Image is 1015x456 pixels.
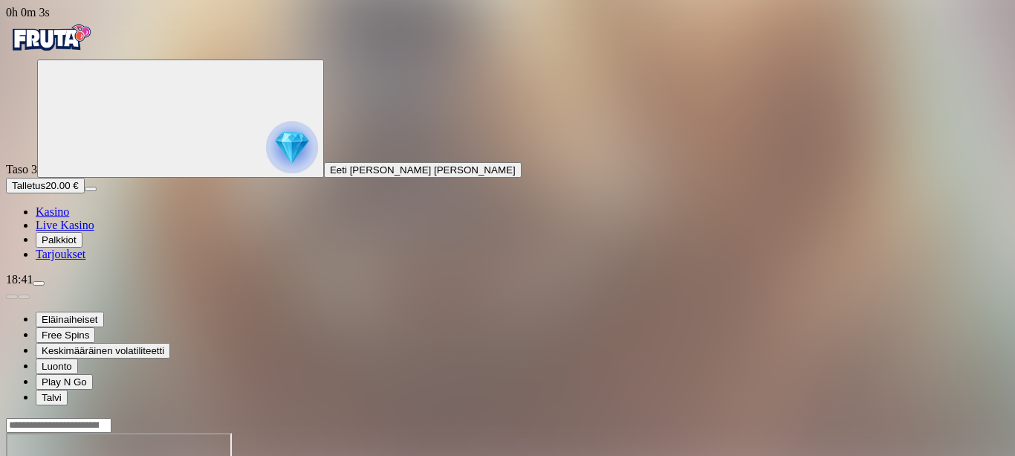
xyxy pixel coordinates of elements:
button: Keskimääräinen volatiliteetti [36,343,170,359]
input: Search [6,418,111,433]
span: user session time [6,6,50,19]
span: Live Kasino [36,219,94,231]
button: Eeti [PERSON_NAME] [PERSON_NAME] [324,162,522,178]
button: menu [85,187,97,191]
span: Talvi [42,392,62,403]
span: Eeti [PERSON_NAME] [PERSON_NAME] [330,164,516,176]
a: poker-chip iconLive Kasino [36,219,94,231]
button: menu [33,281,45,286]
button: Luonto [36,359,78,374]
button: Eläinaiheiset [36,312,104,327]
button: Talvi [36,390,68,405]
span: Free Spins [42,330,89,341]
button: Play N Go [36,374,93,390]
span: Palkkiot [42,234,77,245]
a: diamond iconKasino [36,205,69,218]
span: Eläinaiheiset [42,314,98,325]
span: Play N Go [42,376,87,388]
img: reward progress [266,121,318,173]
button: reward progress [37,60,324,178]
span: Kasino [36,205,69,218]
span: Talletus [12,180,45,191]
a: gift-inverted iconTarjoukset [36,248,85,260]
span: Keskimääräinen volatiliteetti [42,345,164,356]
button: reward iconPalkkiot [36,232,82,248]
img: Fruta [6,19,95,57]
nav: Primary [6,19,1009,261]
span: 20.00 € [45,180,78,191]
button: prev slide [6,295,18,299]
button: Talletusplus icon20.00 € [6,178,85,193]
button: next slide [18,295,30,299]
span: 18:41 [6,273,33,286]
span: Tarjoukset [36,248,85,260]
button: Free Spins [36,327,95,343]
span: Luonto [42,361,72,372]
span: Taso 3 [6,163,37,176]
a: Fruta [6,46,95,59]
